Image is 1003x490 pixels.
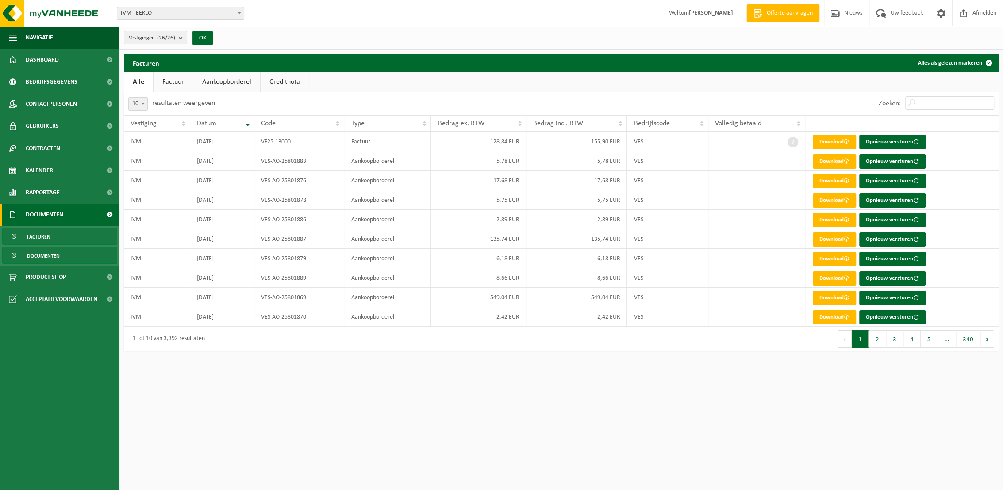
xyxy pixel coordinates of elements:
a: Download [813,232,856,247]
td: 5,75 EUR [431,190,526,210]
td: Aankoopborderel [344,288,431,307]
td: IVM [124,229,190,249]
td: 2,89 EUR [526,210,627,229]
a: Download [813,193,856,208]
label: resultaten weergeven [152,100,215,107]
span: Bedrag incl. BTW [533,120,583,127]
td: [DATE] [190,229,254,249]
button: Previous [838,330,852,348]
a: Download [813,252,856,266]
button: Opnieuw versturen [859,193,926,208]
td: Aankoopborderel [344,151,431,171]
button: Alles als gelezen markeren [911,54,998,72]
button: Opnieuw versturen [859,213,926,227]
td: IVM [124,151,190,171]
td: VES [627,288,708,307]
td: 5,78 EUR [526,151,627,171]
td: IVM [124,171,190,190]
a: Download [813,291,856,305]
span: Contracten [26,137,60,159]
button: 1 [852,330,869,348]
td: [DATE] [190,151,254,171]
a: Factuur [154,72,193,92]
span: Acceptatievoorwaarden [26,288,97,310]
span: Datum [197,120,216,127]
div: 1 tot 10 van 3,392 resultaten [128,331,205,347]
span: Bedrijfscode [634,120,669,127]
td: IVM [124,132,190,151]
td: 135,74 EUR [431,229,526,249]
button: Opnieuw versturen [859,310,926,324]
button: 340 [956,330,980,348]
span: Volledig betaald [715,120,761,127]
a: Creditnota [261,72,309,92]
span: Type [351,120,364,127]
td: Aankoopborderel [344,171,431,190]
a: Download [813,154,856,169]
span: Documenten [26,204,63,226]
td: 8,66 EUR [431,268,526,288]
button: 2 [869,330,886,348]
button: Opnieuw versturen [859,252,926,266]
td: VES-AO-25801887 [254,229,344,249]
a: Download [813,174,856,188]
span: … [938,330,956,348]
button: 3 [886,330,903,348]
td: Aankoopborderel [344,210,431,229]
span: Facturen [27,228,50,245]
td: 6,18 EUR [431,249,526,268]
td: IVM [124,268,190,288]
td: VES [627,210,708,229]
td: 128,84 EUR [431,132,526,151]
a: Download [813,135,856,149]
td: 135,74 EUR [526,229,627,249]
td: VES-AO-25801886 [254,210,344,229]
td: [DATE] [190,307,254,327]
td: 5,78 EUR [431,151,526,171]
td: 2,89 EUR [431,210,526,229]
a: Download [813,213,856,227]
span: IVM - EEKLO [117,7,244,19]
button: Opnieuw versturen [859,174,926,188]
span: Navigatie [26,27,53,49]
span: Code [261,120,276,127]
count: (26/26) [157,35,175,41]
td: [DATE] [190,171,254,190]
button: Opnieuw versturen [859,135,926,149]
a: Aankoopborderel [193,72,260,92]
td: 17,68 EUR [526,171,627,190]
td: [DATE] [190,288,254,307]
td: VES-AO-25801869 [254,288,344,307]
span: Offerte aanvragen [765,9,815,18]
a: Offerte aanvragen [746,4,819,22]
a: Alle [124,72,153,92]
td: VES [627,151,708,171]
td: IVM [124,210,190,229]
span: Documenten [27,247,60,264]
td: [DATE] [190,132,254,151]
td: Factuur [344,132,431,151]
span: Product Shop [26,266,66,288]
span: Vestigingen [129,31,175,45]
span: 10 [128,97,148,111]
td: 2,42 EUR [526,307,627,327]
a: Download [813,271,856,286]
button: Opnieuw versturen [859,154,926,169]
td: [DATE] [190,210,254,229]
td: IVM [124,249,190,268]
td: Aankoopborderel [344,307,431,327]
a: Download [813,310,856,324]
td: VES-AO-25801883 [254,151,344,171]
td: 155,90 EUR [526,132,627,151]
span: 10 [129,98,147,110]
td: VES-AO-25801876 [254,171,344,190]
td: 2,42 EUR [431,307,526,327]
span: Bedrijfsgegevens [26,71,77,93]
a: Facturen [2,228,117,245]
button: 4 [903,330,921,348]
td: IVM [124,307,190,327]
span: Vestiging [131,120,157,127]
a: Documenten [2,247,117,264]
td: [DATE] [190,190,254,210]
span: IVM - EEKLO [117,7,244,20]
